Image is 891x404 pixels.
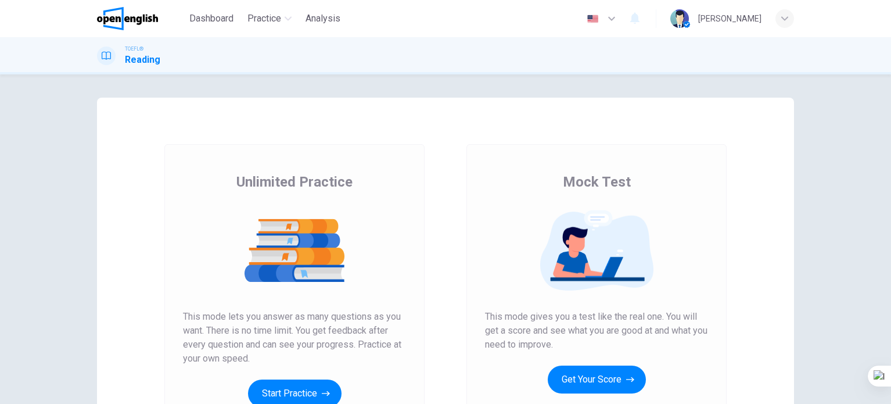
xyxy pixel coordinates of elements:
div: [PERSON_NAME] [698,12,761,26]
button: Get Your Score [548,366,646,394]
a: OpenEnglish logo [97,7,185,30]
span: Dashboard [189,12,233,26]
span: This mode gives you a test like the real one. You will get a score and see what you are good at a... [485,310,708,352]
button: Analysis [301,8,345,29]
button: Practice [243,8,296,29]
img: OpenEnglish logo [97,7,158,30]
button: Dashboard [185,8,238,29]
span: Analysis [306,12,340,26]
span: This mode lets you answer as many questions as you want. There is no time limit. You get feedback... [183,310,406,366]
span: TOEFL® [125,45,143,53]
span: Practice [247,12,281,26]
img: Profile picture [670,9,689,28]
span: Unlimited Practice [236,173,353,191]
img: en [585,15,600,23]
h1: Reading [125,53,160,67]
span: Mock Test [563,173,631,191]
